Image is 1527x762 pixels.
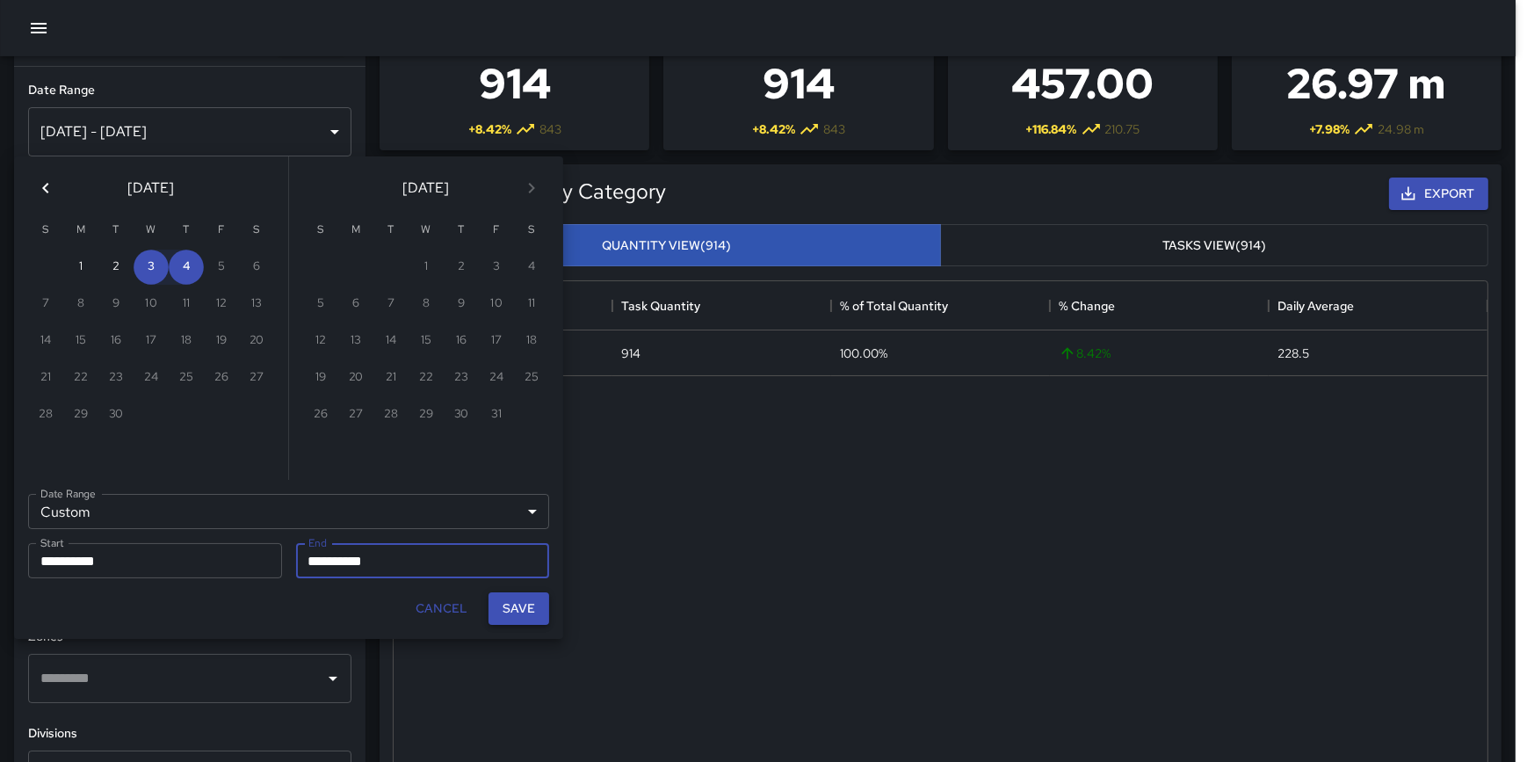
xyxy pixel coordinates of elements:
[410,213,442,248] span: Wednesday
[516,213,547,248] span: Saturday
[403,176,450,200] span: [DATE]
[305,213,337,248] span: Sunday
[128,176,175,200] span: [DATE]
[100,213,132,248] span: Tuesday
[98,250,134,285] button: 2
[28,171,63,206] button: Previous month
[241,213,272,248] span: Saturday
[40,486,96,501] label: Date Range
[445,213,477,248] span: Thursday
[481,213,512,248] span: Friday
[134,250,169,285] button: 3
[30,213,62,248] span: Sunday
[488,592,549,625] button: Save
[65,213,97,248] span: Monday
[170,213,202,248] span: Thursday
[206,213,237,248] span: Friday
[340,213,372,248] span: Monday
[40,535,64,550] label: Start
[409,592,474,625] button: Cancel
[375,213,407,248] span: Tuesday
[135,213,167,248] span: Wednesday
[63,250,98,285] button: 1
[308,535,327,550] label: End
[169,250,204,285] button: 4
[28,494,549,529] div: Custom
